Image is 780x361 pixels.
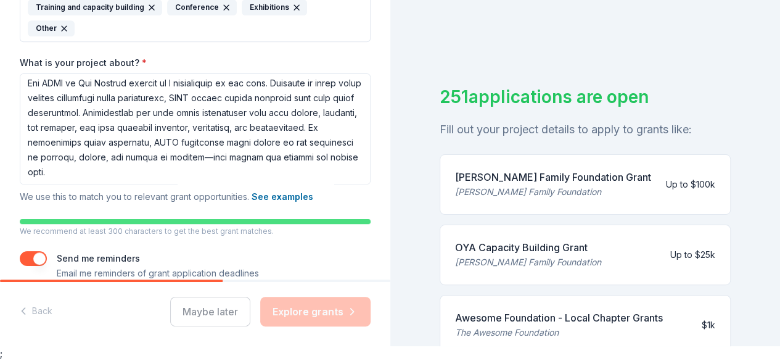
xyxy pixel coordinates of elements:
[455,185,651,199] div: [PERSON_NAME] Family Foundation
[57,253,140,263] label: Send me reminders
[20,57,147,69] label: What is your project about?
[455,310,663,325] div: Awesome Foundation - Local Chapter Grants
[455,170,651,185] div: [PERSON_NAME] Family Foundation Grant
[20,73,371,185] textarea: Lorem Ipsumd Sitame Consec Adipis el s doeiusmod temporincidi utlaboree do magnaaliqu enima minim...
[28,20,75,36] div: Other
[440,84,731,110] div: 251 applications are open
[455,240,601,255] div: OYA Capacity Building Grant
[252,189,313,204] button: See examples
[666,177,715,192] div: Up to $100k
[57,266,259,281] p: Email me reminders of grant application deadlines
[20,226,371,236] p: We recommend at least 300 characters to get the best grant matches.
[440,120,731,139] div: Fill out your project details to apply to grants like:
[455,325,663,340] div: The Awesome Foundation
[455,255,601,270] div: [PERSON_NAME] Family Foundation
[702,318,715,333] div: $1k
[20,191,313,202] span: We use this to match you to relevant grant opportunities.
[670,247,715,262] div: Up to $25k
